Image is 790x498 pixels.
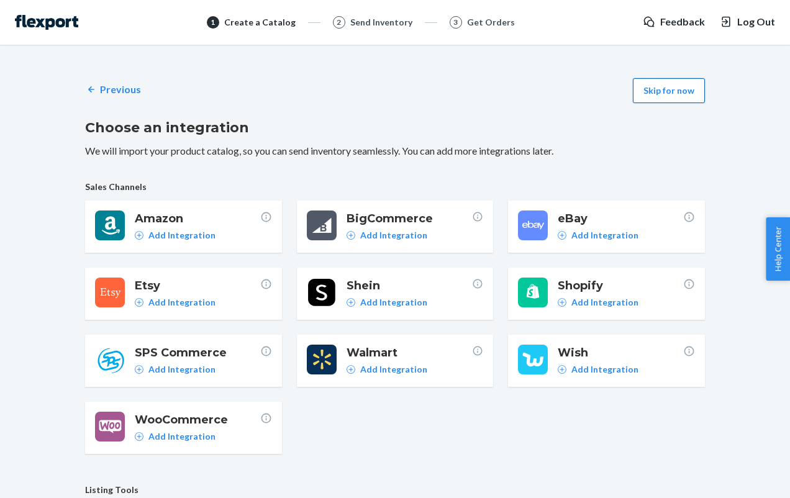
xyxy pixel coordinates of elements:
span: 1 [211,17,215,27]
div: Send Inventory [350,16,412,29]
span: Shopify [558,278,683,294]
span: Feedback [660,15,705,29]
span: eBay [558,211,683,227]
p: Add Integration [571,229,638,242]
span: SPS Commerce [135,345,260,361]
img: Flexport logo [15,15,78,30]
a: Add Integration [347,296,427,309]
p: Add Integration [571,296,638,309]
p: Add Integration [571,363,638,376]
a: Add Integration [135,363,216,376]
p: Add Integration [148,363,216,376]
a: Add Integration [347,229,427,242]
button: Help Center [766,217,790,281]
span: Shein [347,278,472,294]
a: Add Integration [135,229,216,242]
span: Listing Tools [85,484,705,496]
p: Add Integration [148,296,216,309]
p: Add Integration [148,229,216,242]
div: Create a Catalog [224,16,296,29]
span: Wish [558,345,683,361]
span: Amazon [135,211,260,227]
span: Walmart [347,345,472,361]
span: 2 [337,17,341,27]
p: Add Integration [360,296,427,309]
button: Log Out [720,15,775,29]
span: Log Out [737,15,775,29]
a: Add Integration [558,229,638,242]
span: WooCommerce [135,412,260,428]
span: Etsy [135,278,260,294]
p: Add Integration [360,363,427,376]
a: Add Integration [558,296,638,309]
a: Add Integration [347,363,427,376]
span: BigCommerce [347,211,472,227]
p: Add Integration [148,430,216,443]
a: Add Integration [135,430,216,443]
span: 3 [453,17,458,27]
a: Add Integration [558,363,638,376]
div: Get Orders [467,16,515,29]
p: Add Integration [360,229,427,242]
button: Skip for now [633,78,705,103]
span: Sales Channels [85,181,705,193]
h2: Choose an integration [85,118,705,138]
a: Previous [85,83,141,97]
p: Previous [100,83,141,97]
a: Feedback [643,15,705,29]
a: Add Integration [135,296,216,309]
p: We will import your product catalog, so you can send inventory seamlessly. You can add more integ... [85,144,705,158]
